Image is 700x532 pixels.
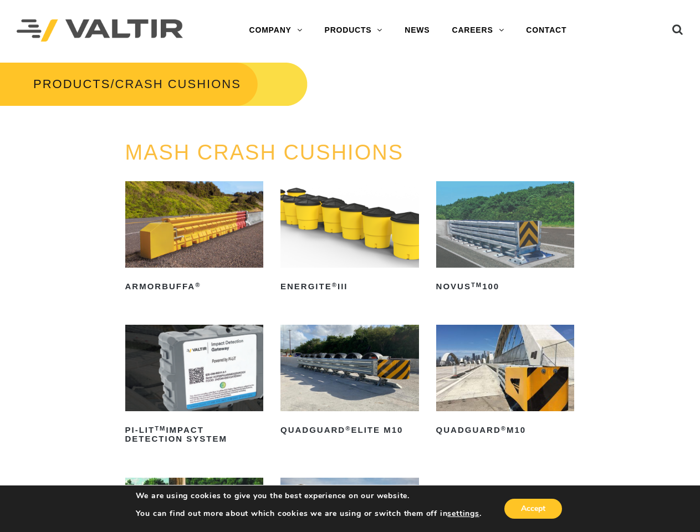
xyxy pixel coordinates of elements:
button: settings [447,509,479,519]
a: COMPANY [238,19,314,42]
a: ENERGITE®III [280,181,419,295]
h2: PI-LIT Impact Detection System [125,421,264,448]
button: Accept [504,499,562,519]
a: PRODUCTS [33,77,110,91]
a: MASH CRASH CUSHIONS [125,141,404,164]
sup: ® [501,425,507,432]
a: PRODUCTS [314,19,394,42]
a: PI-LITTMImpact Detection System [125,325,264,448]
h2: QuadGuard Elite M10 [280,421,419,439]
sup: TM [155,425,166,432]
a: QuadGuard®M10 [436,325,575,439]
sup: ® [195,282,201,288]
sup: TM [471,282,482,288]
h2: NOVUS 100 [436,278,575,295]
a: CAREERS [441,19,515,42]
h2: ENERGITE III [280,278,419,295]
sup: ® [332,282,338,288]
a: ArmorBuffa® [125,181,264,295]
a: NEWS [394,19,441,42]
sup: ® [345,425,351,432]
p: You can find out more about which cookies we are using or switch them off in . [136,509,482,519]
h2: QuadGuard M10 [436,421,575,439]
a: CONTACT [515,19,578,42]
a: QuadGuard®Elite M10 [280,325,419,439]
span: CRASH CUSHIONS [115,77,241,91]
h2: ArmorBuffa [125,278,264,295]
p: We are using cookies to give you the best experience on our website. [136,491,482,501]
img: Valtir [17,19,183,42]
a: NOVUSTM100 [436,181,575,295]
